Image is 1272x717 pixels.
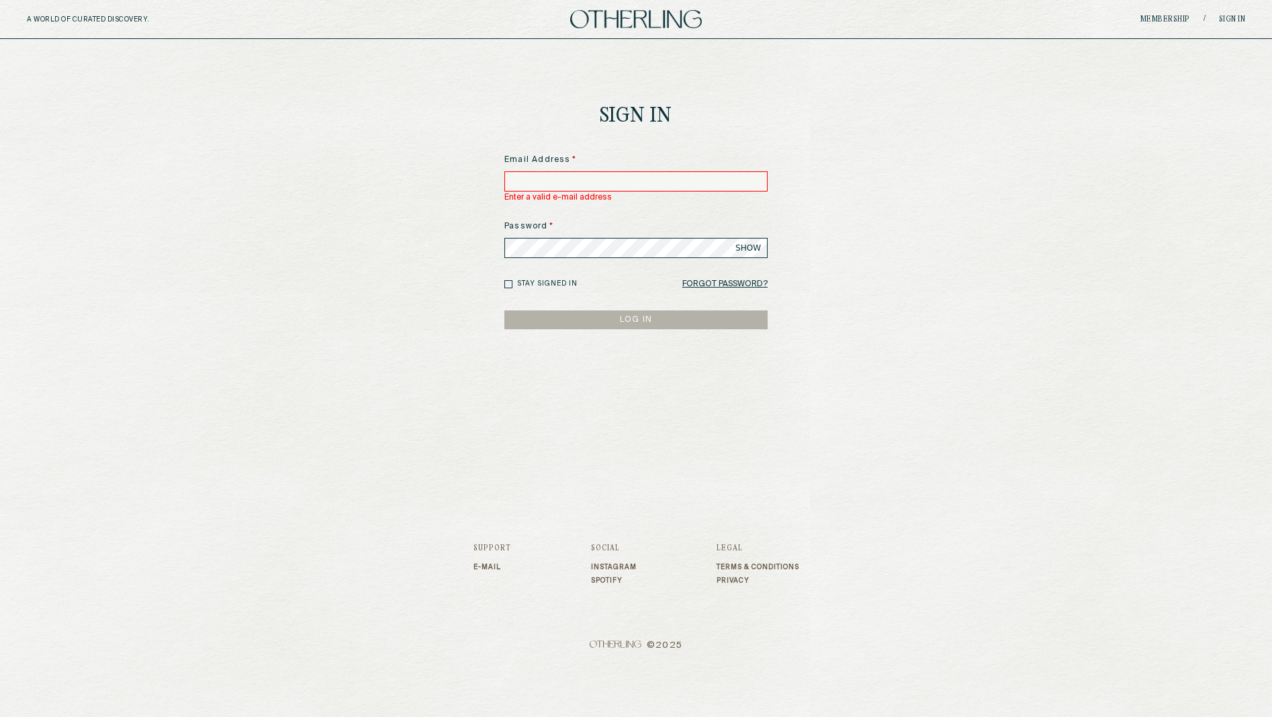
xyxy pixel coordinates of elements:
img: logo [570,10,702,28]
span: SHOW [735,243,761,253]
h5: A WORLD OF CURATED DISCOVERY. [27,15,208,24]
a: Membership [1140,15,1190,24]
label: Password [504,220,768,233]
span: / [1203,14,1206,24]
label: Stay signed in [517,279,578,289]
h3: Legal [717,544,799,552]
button: LOG IN [504,310,768,329]
h3: Social [591,544,637,552]
a: Spotify [591,577,637,585]
a: Instagram [591,563,637,571]
a: Terms & Conditions [717,563,799,571]
a: E-mail [473,563,511,571]
a: Forgot Password? [682,275,768,294]
a: Sign in [1219,15,1246,24]
h1: Sign In [600,106,672,127]
span: © 2025 [473,640,799,651]
div: Enter a valid e-mail address [504,192,768,204]
a: Privacy [717,577,799,585]
label: Email Address [504,154,768,166]
h3: Support [473,544,511,552]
